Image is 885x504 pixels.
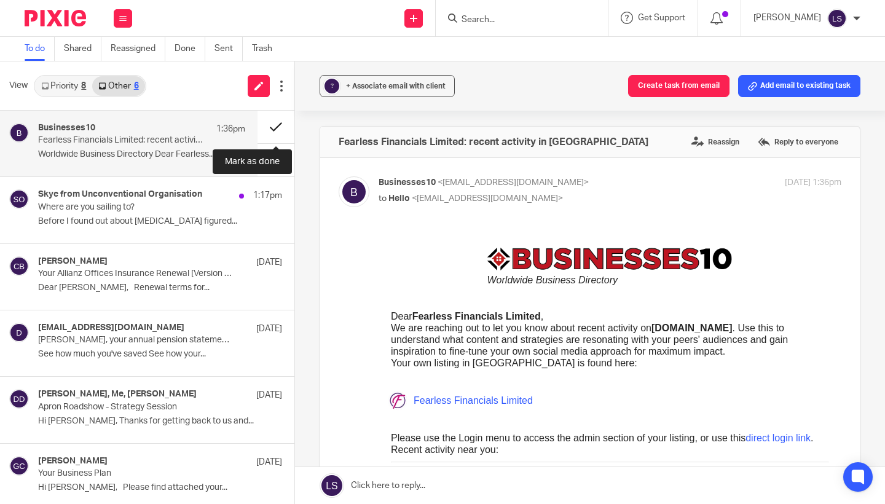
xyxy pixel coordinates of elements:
[15,342,46,353] em: [22/08]
[35,163,154,174] a: Fearless Financials Limited
[15,294,46,305] em: [22/08]
[12,200,450,212] p: Please use the Login menu to access the admin section of your listing, or use this .
[9,456,29,476] img: svg%3E
[134,82,139,90] div: 6
[38,389,197,400] h4: [PERSON_NAME], Me, [PERSON_NAME]
[9,79,28,92] span: View
[25,37,55,61] a: To do
[367,201,432,211] a: direct login link
[38,482,282,493] p: Hi [PERSON_NAME], Please find attached your...
[827,9,847,28] img: svg%3E
[379,194,387,203] span: to
[753,12,821,24] p: [PERSON_NAME]
[9,389,29,409] img: svg%3E
[256,389,282,401] p: [DATE]
[256,323,282,335] p: [DATE]
[129,446,135,457] b: 1
[124,271,130,282] b: 2
[12,291,450,387] a: [22/08] SHARED 10 TIMESPaintbrush in one hand, discount in the other. That’s how we Bank Holiday!...
[252,37,281,61] a: Trash
[214,37,243,61] a: Sent
[256,256,282,269] p: [DATE]
[628,75,730,97] button: Create task from email
[9,189,29,209] img: svg%3E
[38,456,108,467] h4: [PERSON_NAME]
[216,123,245,135] p: 1:36pm
[109,12,355,42] img: logo.png
[253,189,282,202] p: 1:17pm
[12,125,450,137] p: Your own listing in [GEOGRAPHIC_DATA] is found here:
[69,246,244,281] a: B&M Stores[STREET_ADDRESS]16followers |2posts since the last report:
[25,10,86,26] img: Pixie
[755,133,841,151] label: Reply to everyone
[9,159,29,179] img: picture
[69,246,244,258] h4: B&M Stores
[38,216,282,227] p: Before I found out about [MEDICAL_DATA] figured...
[9,323,29,342] img: svg%3E
[109,43,240,53] em: Worldwide Business Directory
[81,82,86,90] div: 8
[38,135,204,146] p: Fearless Financials Limited: recent activity in [GEOGRAPHIC_DATA]
[38,202,234,213] p: Where are you sailing to?
[688,133,742,151] label: Reassign
[38,402,234,412] p: Apron Roadshow - Strategy Session
[69,446,85,457] b: 894
[324,79,339,93] div: ?
[412,194,563,203] span: <[EMAIL_ADDRESS][DOMAIN_NAME]>
[12,90,450,126] p: We are reaching out to let you know about recent activity on . Use this to understand what conten...
[49,294,143,305] span: SHARED 10 TIMES
[346,82,446,90] span: + Associate email with client
[38,283,282,293] p: Dear [PERSON_NAME], Renewal terms for...
[738,75,860,97] button: Add email to existing task
[64,37,101,61] a: Shared
[388,194,410,203] span: Hello
[785,176,841,189] p: [DATE] 1:36pm
[638,14,685,22] span: Get Support
[320,75,455,97] button: ? + Associate email with client
[379,178,436,187] span: Businesses10
[69,422,247,433] h4: Centurion Signs UK Ltd
[35,76,92,96] a: Priority8
[38,323,184,333] h4: [EMAIL_ADDRESS][DOMAIN_NAME]
[38,335,234,345] p: [PERSON_NAME], your annual pension statement is ready
[339,176,369,207] img: svg%3E
[38,468,234,479] p: Your Business Plan
[92,76,144,96] a: Other6
[111,37,165,61] a: Reassigned
[69,271,80,282] b: 16
[256,456,282,468] p: [DATE]
[38,269,234,279] p: Your Allianz Offices Insurance Renewal [Version Ref: 157665919]
[12,339,450,387] td: 𝐁𝐚𝐧𝐤 𝐇𝐨𝐥𝐢𝐝𝐚𝐲 𝐃𝐫𝐞𝐚𝐦𝐬 = 3 days off work 🥰 𝐁𝐚𝐧𝐤 𝐇𝐨𝐥𝐢𝐝𝐚𝐲 𝐑𝐞𝐚𝐥𝐢𝐭𝐲 = 3 days of staring at the DIY you’v...
[12,291,450,339] td: Paintbrush in one hand, discount in the other. That’s how we Bank Holiday! 🎉 Freshen up your home...
[38,416,282,427] p: Hi [PERSON_NAME], Thanks for getting back to us and...
[38,256,108,267] h4: [PERSON_NAME]
[12,67,450,138] div: Dear ,
[38,123,95,133] h4: Businesses10
[38,189,202,200] h4: Skye from Unconventional Organisation
[12,212,450,224] p: Recent activity near you:
[9,123,29,143] img: svg%3E
[49,470,138,480] span: SHARED 0 TIMES
[438,178,589,187] span: <[EMAIL_ADDRESS][DOMAIN_NAME]>
[38,149,245,160] p: Worldwide Business Directory Dear Fearless...
[175,37,205,61] a: Done
[339,136,648,148] h4: Fearless Financials Limited: recent activity in [GEOGRAPHIC_DATA]
[69,422,247,456] a: Centurion Signs UK Ltd[STREET_ADDRESS][PERSON_NAME]894followers |1post since the last report:
[460,15,571,26] input: Search
[9,256,29,276] img: svg%3E
[273,91,354,101] b: [DOMAIN_NAME]
[38,349,282,360] p: See how much you've saved See how your...
[15,470,46,480] em: [22/08]
[49,342,138,353] span: SHARED 5 TIMES
[34,79,162,90] b: Fearless Financials Limited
